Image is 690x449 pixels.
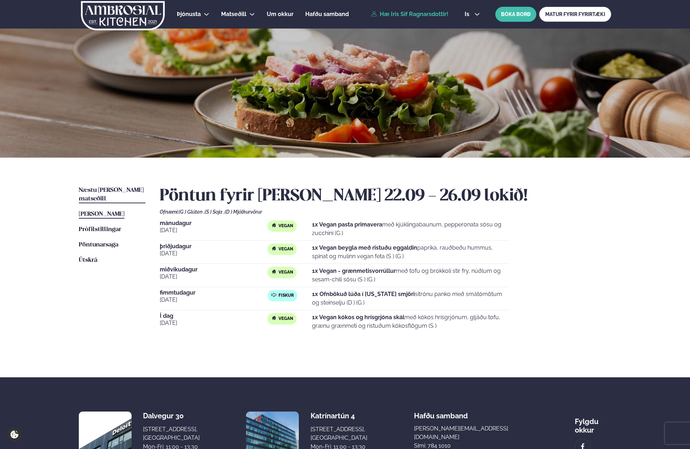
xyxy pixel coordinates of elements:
span: þriðjudagur [160,244,267,249]
img: Vegan.svg [271,269,277,275]
span: Matseðill [221,11,246,17]
span: Útskrá [79,257,97,263]
a: Hafðu samband [305,10,349,19]
div: Katrínartún 4 [311,412,367,420]
span: Þjónusta [177,11,201,17]
span: [PERSON_NAME] [79,211,124,217]
a: MATUR FYRIR FYRIRTÆKI [539,7,611,22]
span: [DATE] [160,249,267,258]
p: paprika, rauðbeðu hummus, spínat og mulinn vegan feta (S ) (G ) [312,244,509,261]
span: Hafðu samband [305,11,349,17]
span: miðvikudagur [160,267,267,272]
span: (S ) Soja , [205,209,225,215]
span: Um okkur [267,11,293,17]
span: [DATE] [160,296,267,304]
a: Pöntunarsaga [79,241,118,249]
button: BÓKA BORÐ [495,7,536,22]
span: fimmtudagur [160,290,267,296]
span: Vegan [278,316,293,322]
img: fish.svg [271,292,277,298]
strong: 1x Vegan beygla með ristuðu eggaldin [312,244,417,251]
span: Vegan [278,270,293,275]
a: Matseðill [221,10,246,19]
strong: 1x Vegan - grænmetisvorrúllur [312,267,396,274]
span: (G ) Glúten , [179,209,205,215]
strong: 1x Vegan pasta primavera [312,221,382,228]
div: [STREET_ADDRESS], [GEOGRAPHIC_DATA] [143,425,200,442]
span: [DATE] [160,272,267,281]
span: Prófílstillingar [79,226,121,233]
a: [PERSON_NAME] [79,210,124,219]
a: Hæ Iris Sif Ragnarsdottir! [371,11,448,17]
p: með kjúklingabaunum, pepperonata sósu og zucchini (G ) [312,220,509,238]
div: [STREET_ADDRESS], [GEOGRAPHIC_DATA] [311,425,367,442]
span: Vegan [278,246,293,252]
span: Vegan [278,223,293,229]
strong: 1x Ofnbökuð lúða í [US_STATE] smjöri [312,291,415,297]
span: Næstu [PERSON_NAME] matseðill [79,187,144,202]
strong: 1x Vegan kókos og hrísgrjóna skál [312,314,404,321]
div: Ofnæmi: [160,209,611,215]
span: mánudagur [160,220,267,226]
span: (D ) Mjólkurvörur [225,209,262,215]
button: is [459,11,486,17]
span: [DATE] [160,226,267,235]
span: [DATE] [160,319,267,327]
div: Fylgdu okkur [575,412,611,434]
img: Vegan.svg [271,246,277,251]
a: Cookie settings [7,427,22,442]
span: Í dag [160,313,267,319]
span: Pöntunarsaga [79,242,118,248]
p: sítrónu panko með smátómötum og steinselju (D ) (G ) [312,290,509,307]
div: Dalvegur 30 [143,412,200,420]
p: með tofu og brokkolí stir fry, núðlum og sesam-chili sósu (S ) (G ) [312,267,509,284]
span: Hafðu samband [414,406,468,420]
img: Vegan.svg [271,223,277,228]
a: Næstu [PERSON_NAME] matseðill [79,186,145,203]
span: Fiskur [278,293,294,299]
p: með kókos hrísgrjónum, gljáðu tofu, grænu grænmeti og ristuðum kókosflögum (S ) [312,313,509,330]
a: Útskrá [79,256,97,265]
h2: Pöntun fyrir [PERSON_NAME] 22.09 - 26.09 lokið! [160,186,611,206]
a: Prófílstillingar [79,225,121,234]
span: is [465,11,471,17]
img: Vegan.svg [271,315,277,321]
a: Um okkur [267,10,293,19]
img: logo [80,1,165,30]
a: Þjónusta [177,10,201,19]
a: [PERSON_NAME][EMAIL_ADDRESS][DOMAIN_NAME] [414,424,528,442]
